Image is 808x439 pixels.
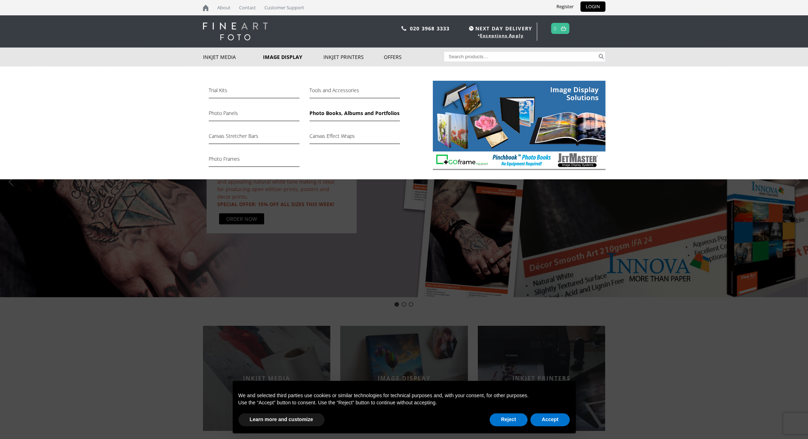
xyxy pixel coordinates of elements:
[209,132,299,144] a: Canvas Stretcher Bars
[263,48,323,66] a: Image Display
[323,48,384,66] a: Inkjet Printers
[309,86,400,98] a: Tools and Accessories
[554,23,557,34] a: 0
[480,33,524,39] a: Exceptions Apply
[597,52,605,61] button: Search
[444,52,597,61] input: Search products…
[401,26,406,31] img: phone.svg
[203,23,268,40] img: logo-white.svg
[530,413,570,426] button: Accept
[384,48,444,66] a: Offers
[209,109,299,121] a: Photo Panels
[309,132,400,144] a: Canvas Effect Wraps
[551,1,579,12] a: Register
[580,1,605,12] a: LOGIN
[203,48,263,66] a: Inkjet Media
[238,413,324,426] button: Learn more and customize
[209,86,299,98] a: Trial Kits
[238,392,570,399] p: We and selected third parties use cookies or similar technologies for technical purposes and, wit...
[467,24,532,33] span: NEXT DAY DELIVERY
[309,109,400,121] a: Photo Books, Albums and Portfolios
[238,399,570,406] p: Use the “Accept” button to consent. Use the “Reject” button to continue without accepting.
[469,26,474,31] img: time.svg
[490,413,527,426] button: Reject
[410,25,450,32] a: 020 3968 3333
[433,81,605,170] img: Fine-Art-Foto_Image-Display-Solutions.jpg
[561,26,566,31] img: basket.svg
[209,155,299,167] a: Photo Frames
